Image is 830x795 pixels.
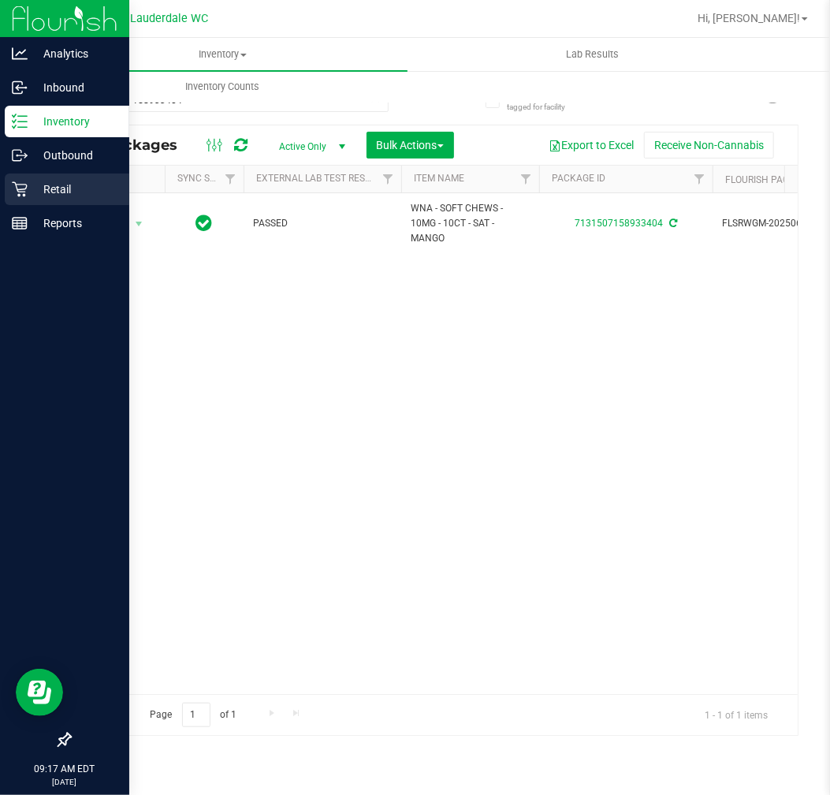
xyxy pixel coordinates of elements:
p: Retail [28,180,122,199]
input: 1 [182,703,210,727]
button: Receive Non-Cannabis [644,132,774,159]
a: 7131507158933404 [575,218,663,229]
span: In Sync [196,212,213,234]
span: WNA - SOFT CHEWS - 10MG - 10CT - SAT - MANGO [411,201,530,247]
p: [DATE] [7,776,122,788]
inline-svg: Retail [12,181,28,197]
span: Bulk Actions [377,139,444,151]
button: Export to Excel [538,132,644,159]
p: Inbound [28,78,122,97]
span: Inventory [38,47,408,62]
inline-svg: Inbound [12,80,28,95]
inline-svg: Inventory [12,114,28,129]
p: Inventory [28,112,122,131]
span: Inventory Counts [165,80,281,94]
span: Page of 1 [136,703,250,727]
a: Sync Status [177,173,238,184]
a: Inventory Counts [38,70,408,103]
span: Hi, [PERSON_NAME]! [698,12,800,24]
span: Lab Results [545,47,640,62]
a: External Lab Test Result [256,173,380,184]
iframe: Resource center [16,669,63,716]
a: Filter [375,166,401,192]
a: Lab Results [408,38,777,71]
a: Filter [513,166,539,192]
span: PASSED [253,216,392,231]
a: Filter [218,166,244,192]
inline-svg: Reports [12,215,28,231]
inline-svg: Outbound [12,147,28,163]
a: Filter [687,166,713,192]
span: All Packages [82,136,193,154]
a: Item Name [414,173,464,184]
span: 1 - 1 of 1 items [692,703,780,726]
p: Reports [28,214,122,233]
a: Package ID [552,173,605,184]
inline-svg: Analytics [12,46,28,62]
span: Ft. Lauderdale WC [114,12,208,25]
a: Flourish Package ID [725,174,824,185]
span: Sync from Compliance System [667,218,677,229]
p: Analytics [28,44,122,63]
button: Bulk Actions [367,132,454,159]
p: 09:17 AM EDT [7,762,122,776]
p: Outbound [28,146,122,165]
span: select [129,213,149,235]
a: Inventory [38,38,408,71]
